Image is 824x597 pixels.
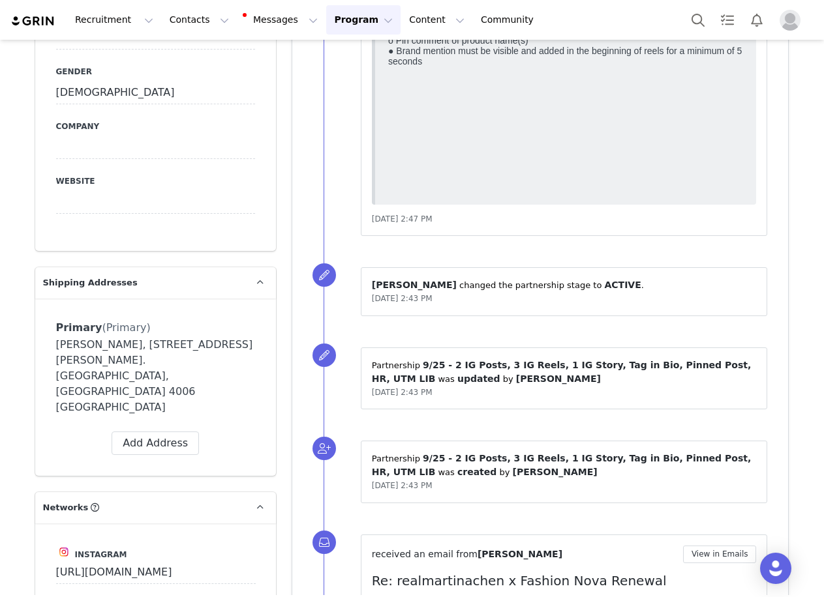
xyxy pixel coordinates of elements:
label: Gender [56,66,255,78]
strong: INSTAGRAM REEL VIDEO POSTING GUIDELINES(@NovaMEN): [5,577,281,588]
img: placeholder-profile.jpg [780,10,801,31]
span: [PERSON_NAME] [372,280,457,290]
a: Tasks [713,5,742,35]
p: Partnership ⁨ ⁩ was ⁨ ⁩ by ⁨ ⁩ [372,358,757,386]
strong: Content Quality & Standards: [5,266,132,276]
button: Profile [772,10,814,31]
button: Contacts [162,5,237,35]
p: High quality content Great styling Repostable [5,25,361,56]
span: created [457,467,496,477]
img: grin logo [10,15,56,27]
strong: INSTAGRAM IN-FEED POSTING GUIDELINES(@NovaMEN): [5,328,262,339]
input: https://www.instagram.com/username [56,561,256,584]
p: ● Must follow and actively like, and comment on @FashionNova’s Instagram weekly throughout the pa... [5,5,361,568]
strong: Content Tagging & Post Requirements: [5,89,175,99]
button: Program [326,5,401,35]
span: received an email from [372,549,478,559]
label: Website [56,175,255,187]
span: Networks [43,501,89,514]
span: 9/25 - 2 IG Posts, 3 IG Reels, 1 IG Story, Tag in Bio, Pinned Post, HR, UTM LIB [372,453,751,477]
span: [DATE] 2:43 PM [372,294,433,303]
span: [DATE] 2:43 PM [372,388,433,397]
button: Recruitment [67,5,161,35]
button: Search [684,5,712,35]
span: [PERSON_NAME] [516,373,601,384]
span: [PERSON_NAME] [513,467,598,477]
span: 9/25 - 2 IG Posts, 3 IG Reels, 1 IG Story, Tag in Bio, Pinned Post, HR, UTM LIB [372,360,751,384]
div: [PERSON_NAME], [STREET_ADDRESS][PERSON_NAME]. [GEOGRAPHIC_DATA], [GEOGRAPHIC_DATA] 4006 [GEOGRAPH... [56,337,255,415]
strong: Engagement & Bio Requirements: [5,16,153,26]
p: ⁨ ⁩ changed the ⁨partnership⁩ stage to ⁨ ⁩. [372,278,757,292]
span: Primary [56,321,102,334]
strong: GENERAL GUIDELINES: [5,5,111,16]
button: Content [401,5,472,35]
button: Notifications [742,5,771,35]
p: MONTH 1 SUB [5,5,361,16]
label: Company [56,121,255,132]
strong: BROKER CONTEXT: [5,5,93,16]
span: updated [457,373,500,384]
button: View in Emails [683,546,757,563]
span: ACTIVE [604,280,641,290]
p: Re: realmartinachen x Fashion Nova Renewal [372,571,757,590]
span: (Primary) [102,321,150,334]
button: Add Address [112,431,199,455]
span: [DATE] 2:43 PM [372,481,433,490]
div: Open Intercom Messenger [760,553,791,584]
a: Community [473,5,547,35]
span: Instagram [75,550,127,559]
img: instagram.svg [59,547,69,557]
button: Messages [237,5,326,35]
p: Partnership ⁨ ⁩ was ⁨ ⁩ by ⁨ ⁩ [372,452,757,479]
span: [DATE] 2:47 PM [372,214,433,224]
p: month 1 sub [5,5,361,16]
span: Shipping Addresses [43,276,138,289]
span: [PERSON_NAME] [478,549,562,559]
strong: Brand Exclusivity & Campaign Participation: [5,162,198,172]
strong: INSTAGRAM STORY POSTING GUIDELINES(@NovaMEN): [5,422,256,433]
